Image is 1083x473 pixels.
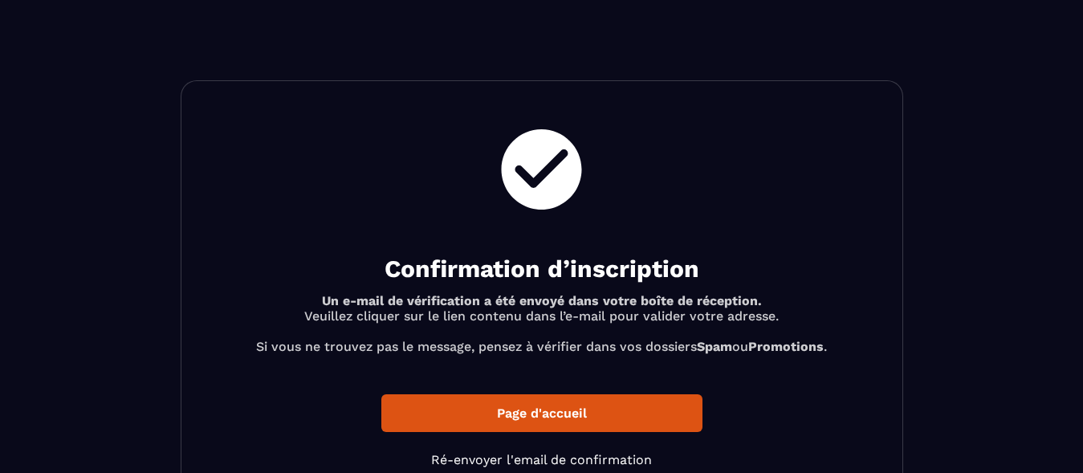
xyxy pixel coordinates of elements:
[493,121,590,218] img: check
[222,293,862,354] p: Veuillez cliquer sur le lien contenu dans l’e-mail pour valider votre adresse. Si vous ne trouvez...
[222,253,862,285] h2: Confirmation d’inscription
[322,293,762,308] b: Un e-mail de vérification a été envoyé dans votre boîte de réception.
[697,339,732,354] b: Spam
[748,339,824,354] b: Promotions
[431,452,652,467] a: Ré-envoyer l'email de confirmation
[381,394,702,432] a: Page d'accueil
